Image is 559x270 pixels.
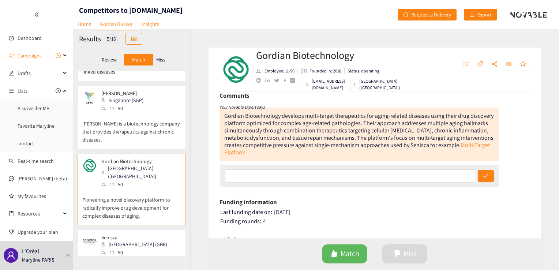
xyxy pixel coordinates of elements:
p: Senisca [101,235,167,240]
p: [PERSON_NAME] is a biotechnology company that provides therapeutics against chronic diseases. [82,112,181,144]
button: dislikeMiss [382,244,427,263]
a: Multi-Target Platform [224,141,490,156]
span: tag [477,61,483,68]
a: A surveiller MP [18,105,49,112]
a: Favorite Maryline [18,123,55,129]
span: Last funding date on: [220,208,272,216]
img: Company Logo [221,55,251,84]
img: Snapshot of the company's website [82,235,97,249]
div: 11 - 50 [101,104,148,112]
a: Real-time search [18,158,54,164]
p: Match [132,57,145,63]
span: Funding rounds: [220,217,261,225]
span: edit [9,71,14,76]
span: Match [341,248,359,259]
p: Maryline PARIS [22,256,54,264]
p: Status: operating [348,68,379,74]
span: Upgrade your plan [18,225,67,239]
a: facebook [284,78,290,82]
span: Resources [18,206,61,221]
span: redo [403,12,408,18]
iframe: Chat Widget [440,191,559,270]
span: plus-circle [56,53,61,58]
a: Insights [137,18,164,30]
button: check [478,170,494,182]
h6: Website [220,234,241,245]
a: contact [18,140,34,147]
span: like [330,250,338,258]
span: check [483,173,488,179]
li: Employees [256,68,298,74]
span: sound [9,53,14,58]
div: 11 - 50 [101,248,172,256]
li: Status [345,68,379,74]
h1: Competitors to [DOMAIN_NAME] [79,5,183,15]
button: eye [502,59,515,70]
span: table [131,36,136,42]
h2: Gordian Biotechnology [256,48,402,63]
img: Snapshot of the company's website [82,158,97,173]
div: [GEOGRAPHIC_DATA] ([GEOGRAPHIC_DATA]) [101,164,180,180]
span: Campaigns [18,48,42,63]
span: Lists [18,83,27,98]
span: Drafts [18,66,61,80]
li: Founded in year [298,68,345,74]
div: [GEOGRAPHIC_DATA] ([GEOGRAPHIC_DATA]) [353,78,402,91]
div: [GEOGRAPHIC_DATA] (GBR) [101,240,172,248]
h6: Funding information [220,196,277,207]
button: tag [474,59,487,70]
span: double-left [34,12,39,17]
p: [PERSON_NAME] [101,90,143,96]
img: Snapshot of the company's website [82,90,97,105]
span: Miss [404,248,416,259]
button: redoRequest a Delivery [398,9,457,20]
span: share-alt [492,61,498,68]
a: Home [73,18,95,30]
div: Widget de chat [440,191,559,270]
button: share-alt [488,59,501,70]
h2: Results [79,34,101,44]
p: L'Oréal [22,247,39,256]
p: Founded in: 2018 [309,68,341,74]
a: Dashboard [18,35,42,41]
p: Pioneering a novel discovery platform to radically improve drug development for complex diseases ... [82,188,181,220]
span: book [9,211,14,216]
a: website [256,78,265,83]
a: crunchbase [290,78,299,83]
div: Gordian Biotechnology develops multi-target therapeutics for aging-related diseases using their d... [224,112,494,156]
p: [EMAIL_ADDRESS][DOMAIN_NAME] [312,78,347,91]
div: 11 - 50 [101,180,180,188]
div: [DATE] [220,209,530,216]
a: Golden Basket [95,18,137,30]
div: 5 / 16 [105,34,118,43]
a: linkedin [265,78,274,83]
span: unordered-list [463,61,469,68]
span: eye [506,61,512,68]
button: unordered-list [459,59,473,70]
a: [PERSON_NAME] (beta) [18,175,67,182]
button: downloadExport [464,9,497,20]
p: Gordian Biotechnology [101,158,176,164]
span: user [7,251,15,260]
span: Export [477,11,492,19]
p: Miss [156,57,165,63]
i: Your Novable Expert says [220,104,265,110]
button: table [125,33,142,45]
a: twitter [274,79,283,82]
span: download [469,12,474,18]
div: 4 [220,218,530,225]
p: Employee: 11-50 [265,68,294,74]
span: Request a Delivery [411,11,451,19]
span: trophy [9,229,14,235]
a: My favourites [18,189,67,203]
span: star [520,61,526,68]
span: unordered-list [9,88,14,93]
span: plus-circle [56,88,61,93]
button: star [517,59,530,70]
button: likeMatch [322,244,367,263]
p: Review [102,57,117,63]
h6: Comments [220,90,249,101]
div: Singapore (SGP) [101,96,148,104]
span: dislike [393,250,401,258]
